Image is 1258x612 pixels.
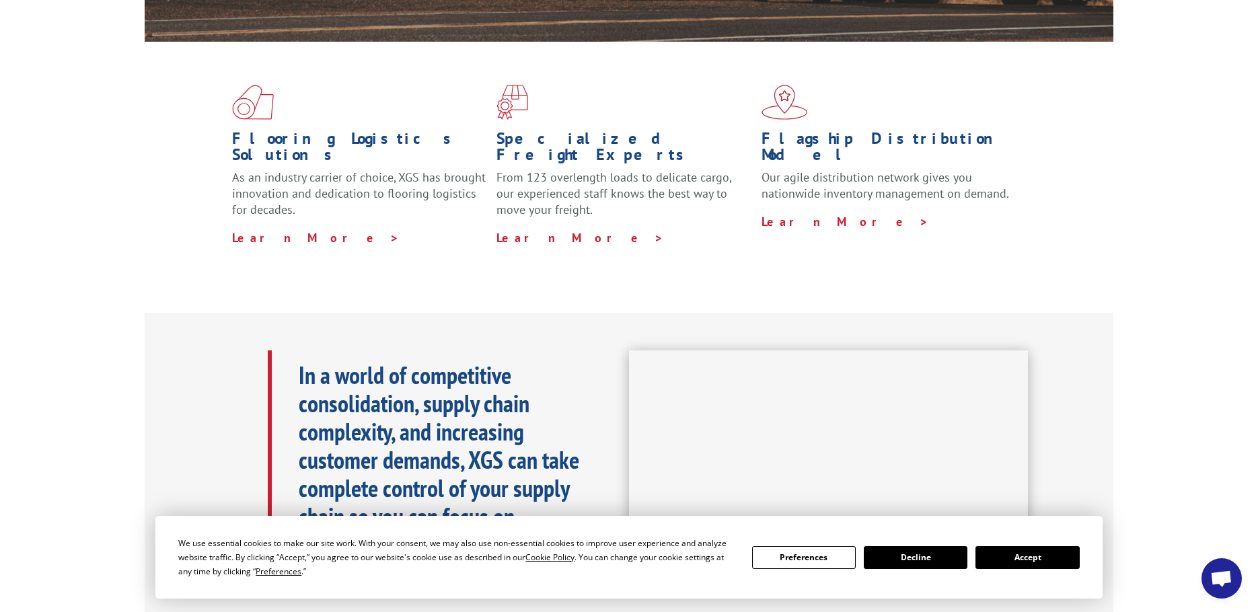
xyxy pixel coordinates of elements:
[155,516,1103,599] div: Cookie Consent Prompt
[762,214,929,229] a: Learn More >
[762,169,1009,201] span: Our agile distribution network gives you nationwide inventory management on demand.
[762,85,808,120] img: xgs-icon-flagship-distribution-model-red
[178,536,735,578] div: We use essential cookies to make our site work. With your consent, we may also use non-essential ...
[232,85,274,120] img: xgs-icon-total-supply-chain-intelligence-red
[232,169,486,217] span: As an industry carrier of choice, XGS has brought innovation and dedication to flooring logistics...
[496,169,751,229] p: From 123 overlength loads to delicate cargo, our experienced staff knows the best way to move you...
[299,359,579,560] b: In a world of competitive consolidation, supply chain complexity, and increasing customer demands...
[496,130,751,169] h1: Specialized Freight Experts
[232,130,486,169] h1: Flooring Logistics Solutions
[629,350,1028,575] iframe: XGS Logistics Solutions
[496,85,528,120] img: xgs-icon-focused-on-flooring-red
[525,551,575,563] span: Cookie Policy
[1201,558,1242,599] a: Open chat
[752,546,856,569] button: Preferences
[762,130,1016,169] h1: Flagship Distribution Model
[256,566,301,577] span: Preferences
[232,230,400,245] a: Learn More >
[496,230,664,245] a: Learn More >
[864,546,967,569] button: Decline
[975,546,1079,569] button: Accept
